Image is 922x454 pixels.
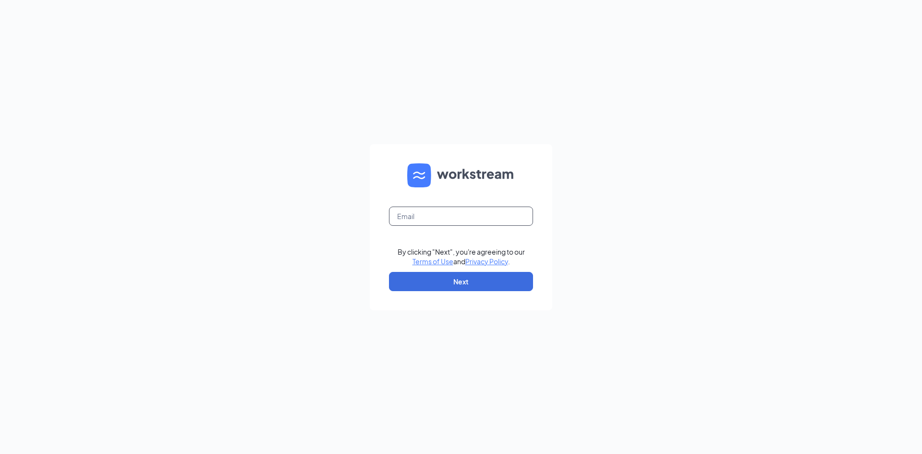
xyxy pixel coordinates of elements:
[398,247,525,266] div: By clicking "Next", you're agreeing to our and .
[465,257,508,266] a: Privacy Policy
[389,272,533,291] button: Next
[407,163,515,187] img: WS logo and Workstream text
[389,207,533,226] input: Email
[412,257,453,266] a: Terms of Use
